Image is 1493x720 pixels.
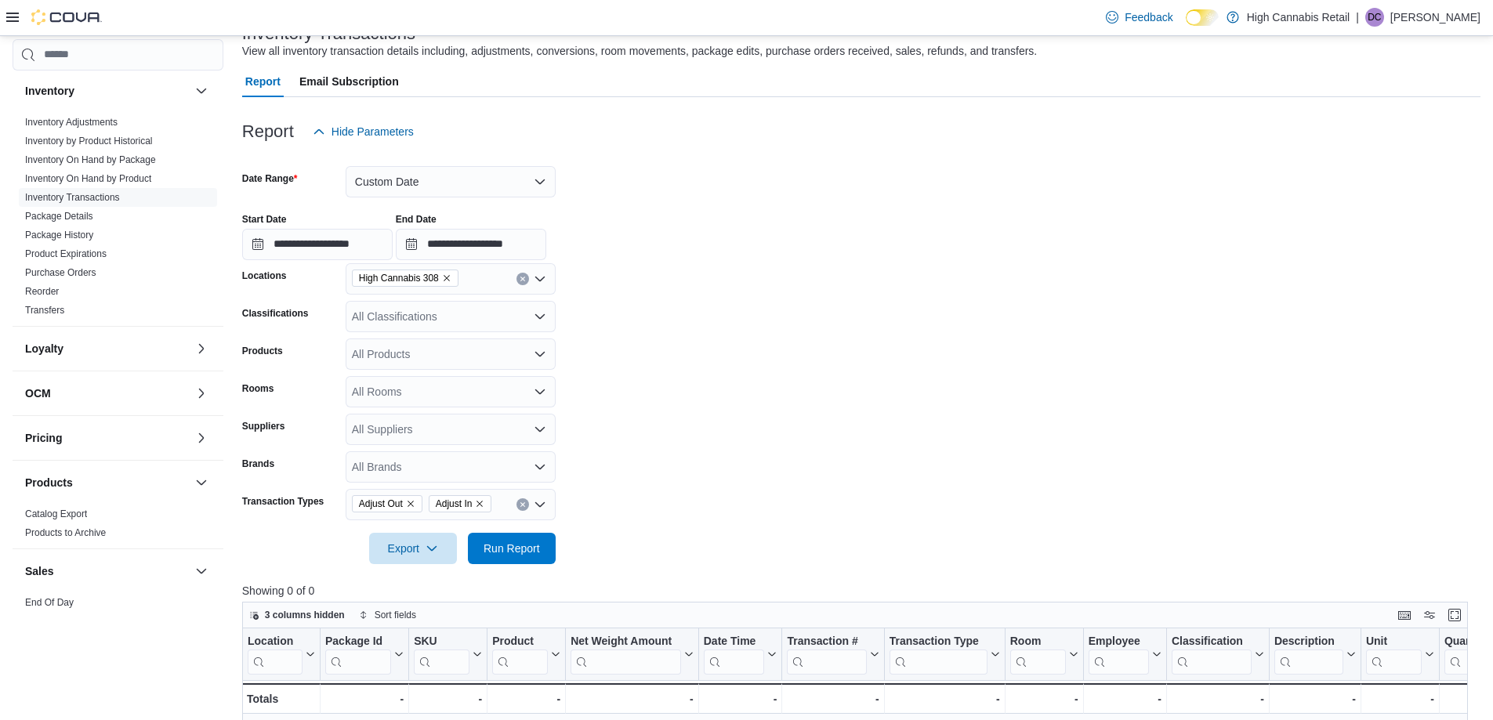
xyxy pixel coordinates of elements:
button: Transaction Type [889,635,999,675]
a: Reorder [25,286,59,297]
div: SKU URL [414,635,469,675]
label: Start Date [242,213,287,226]
div: - [325,689,404,708]
span: Export [379,533,448,564]
button: Export [369,533,457,564]
img: Cova [31,9,102,25]
button: Loyalty [25,341,189,356]
div: - [414,689,482,708]
button: Inventory [25,83,189,99]
button: Open list of options [534,423,546,436]
span: DC [1368,8,1381,27]
a: Feedback [1100,2,1179,33]
span: Adjust Out [359,496,403,512]
a: Inventory by Product Historical [25,136,153,147]
input: Dark Mode [1186,9,1219,26]
button: Sort fields [353,606,422,624]
h3: OCM [25,385,51,401]
span: Package History [25,229,93,241]
span: Run Report [484,541,540,556]
span: Feedback [1125,9,1172,25]
button: Loyalty [192,339,211,358]
div: Product [492,635,548,675]
a: Inventory Adjustments [25,117,118,128]
div: Location [248,635,303,649]
div: Unit [1366,635,1422,675]
button: Clear input [516,498,529,511]
button: Open list of options [534,461,546,473]
label: Suppliers [242,420,285,432]
a: Inventory Transactions [25,192,120,203]
button: Inventory [192,81,211,100]
div: - [704,689,777,708]
input: Press the down key to open a popover containing a calendar. [396,229,546,260]
div: Classification [1172,635,1252,675]
span: Purchase Orders [25,266,96,279]
span: Inventory On Hand by Package [25,154,156,166]
div: - [1010,689,1078,708]
div: Transaction # [787,635,866,649]
button: Products [25,475,189,490]
span: Inventory by Product Historical [25,135,153,147]
button: Classification [1172,635,1264,675]
p: | [1356,8,1359,27]
button: Remove Adjust In from selection in this group [475,499,484,508]
span: Product Expirations [25,248,107,260]
a: Purchase Orders [25,267,96,278]
h3: Report [242,122,294,141]
button: Sales [25,563,189,579]
div: Unit [1366,635,1422,649]
span: Transfers [25,304,64,317]
div: Net Weight Amount [571,635,681,649]
div: Products [13,505,223,548]
span: Adjust In [436,496,473,512]
label: End Date [396,213,437,226]
button: Unit [1366,635,1434,675]
button: Open list of options [534,385,546,398]
div: Package URL [325,635,391,675]
button: Open list of options [534,498,546,511]
button: Run Report [468,533,556,564]
span: Hide Parameters [332,124,414,139]
span: Products to Archive [25,526,106,539]
div: Description [1274,635,1343,649]
button: Display options [1420,606,1439,624]
span: Adjust In [429,495,492,512]
div: - [787,689,879,708]
h3: Inventory [25,83,74,99]
div: - [1366,689,1434,708]
p: Showing 0 of 0 [242,583,1480,599]
div: View all inventory transaction details including, adjustments, conversions, room movements, packa... [242,43,1037,60]
div: Classification [1172,635,1252,649]
div: Duncan Crouse [1365,8,1384,27]
button: Net Weight Amount [571,635,694,675]
button: Pricing [192,429,211,447]
div: Date Time [704,635,765,675]
button: Product [492,635,560,675]
div: - [1172,689,1264,708]
div: - [889,689,999,708]
button: Products [192,473,211,492]
button: Pricing [25,430,189,446]
div: - [1089,689,1161,708]
span: Reorder [25,285,59,298]
button: Custom Date [346,166,556,197]
div: Description [1274,635,1343,675]
span: Report [245,66,281,97]
div: - [492,689,560,708]
div: Totals [247,689,315,708]
div: Inventory [13,113,223,326]
button: Date Time [704,635,777,675]
button: Remove Adjust Out from selection in this group [406,499,415,508]
a: End Of Day [25,597,74,608]
button: Open list of options [534,348,546,360]
button: 3 columns hidden [243,606,351,624]
button: SKU [414,635,482,675]
span: Sort fields [375,609,416,621]
input: Press the down key to open a popover containing a calendar. [242,229,393,260]
div: - [571,689,694,708]
button: Keyboard shortcuts [1395,606,1414,624]
button: Location [248,635,315,675]
label: Products [242,345,283,357]
a: Product Expirations [25,248,107,259]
